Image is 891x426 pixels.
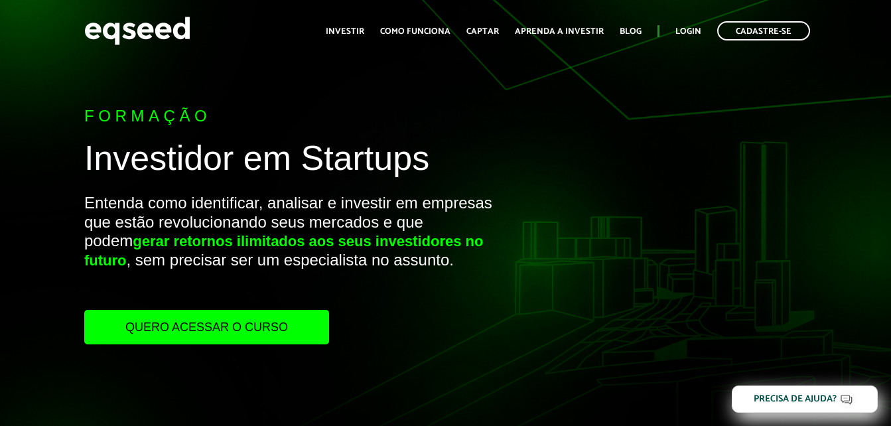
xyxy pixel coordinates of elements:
[515,27,604,36] a: Aprenda a investir
[84,107,510,126] p: Formação
[380,27,450,36] a: Como funciona
[84,310,329,344] a: Quero acessar o curso
[84,139,510,184] h1: Investidor em Startups
[84,233,484,269] strong: gerar retornos ilimitados aos seus investidores no futuro
[466,27,499,36] a: Captar
[326,27,364,36] a: Investir
[620,27,642,36] a: Blog
[84,194,510,310] p: Entenda como identificar, analisar e investir em empresas que estão revolucionando seus mercados ...
[717,21,810,40] a: Cadastre-se
[675,27,701,36] a: Login
[84,13,190,48] img: EqSeed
